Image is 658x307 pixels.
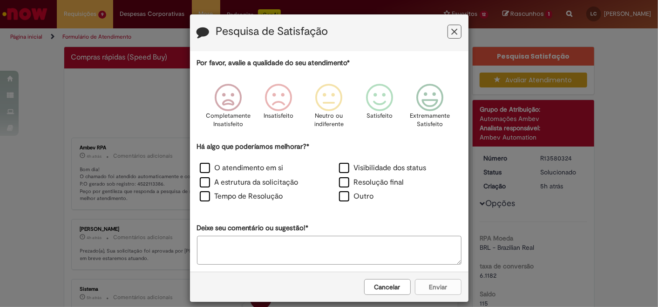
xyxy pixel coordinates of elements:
[197,58,350,68] label: Por favor, avalie a qualidade do seu atendimento*
[204,77,252,140] div: Completamente Insatisfeito
[200,177,298,188] label: A estrutura da solicitação
[356,77,403,140] div: Satisfeito
[339,191,374,202] label: Outro
[200,163,284,174] label: O atendimento em si
[264,112,293,120] p: Insatisfeito
[312,112,346,129] p: Neutro ou indiferente
[366,112,393,120] p: Satisfeito
[216,26,328,38] label: Pesquisa de Satisfação
[339,177,404,188] label: Resolução final
[406,77,454,140] div: Extremamente Satisfeito
[206,112,251,129] p: Completamente Insatisfeito
[410,112,450,129] p: Extremamente Satisfeito
[339,163,427,174] label: Visibilidade dos status
[197,223,309,233] label: Deixe seu comentário ou sugestão!*
[305,77,353,140] div: Neutro ou indiferente
[200,191,283,202] label: Tempo de Resolução
[197,142,461,205] div: Há algo que poderíamos melhorar?*
[255,77,302,140] div: Insatisfeito
[364,279,411,295] button: Cancelar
